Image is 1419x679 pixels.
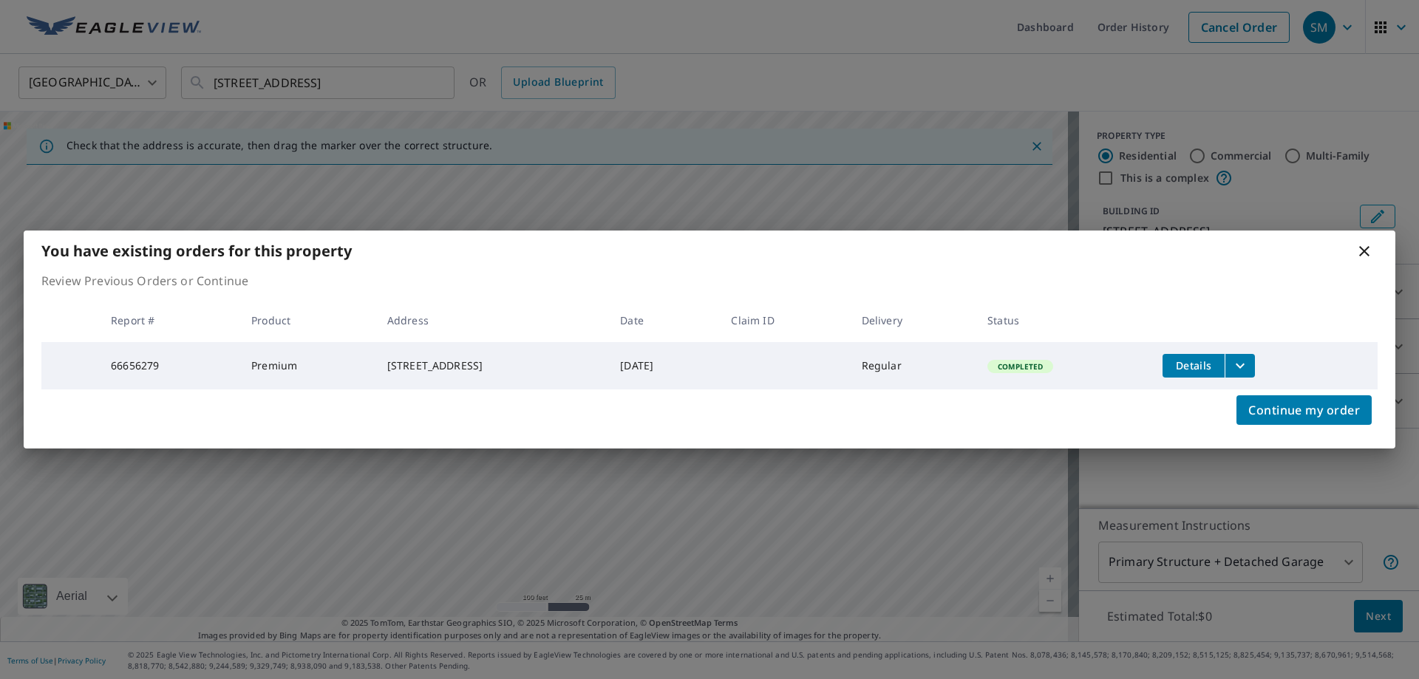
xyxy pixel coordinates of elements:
th: Date [608,298,719,342]
td: Premium [239,342,375,389]
td: [DATE] [608,342,719,389]
th: Status [976,298,1151,342]
th: Claim ID [719,298,849,342]
button: detailsBtn-66656279 [1163,354,1225,378]
th: Product [239,298,375,342]
th: Report # [99,298,239,342]
span: Details [1171,358,1216,372]
td: 66656279 [99,342,239,389]
button: filesDropdownBtn-66656279 [1225,354,1255,378]
span: Completed [989,361,1052,372]
td: Regular [850,342,976,389]
div: [STREET_ADDRESS] [387,358,596,373]
b: You have existing orders for this property [41,241,352,261]
th: Address [375,298,608,342]
p: Review Previous Orders or Continue [41,272,1378,290]
th: Delivery [850,298,976,342]
button: Continue my order [1236,395,1372,425]
span: Continue my order [1248,400,1360,420]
